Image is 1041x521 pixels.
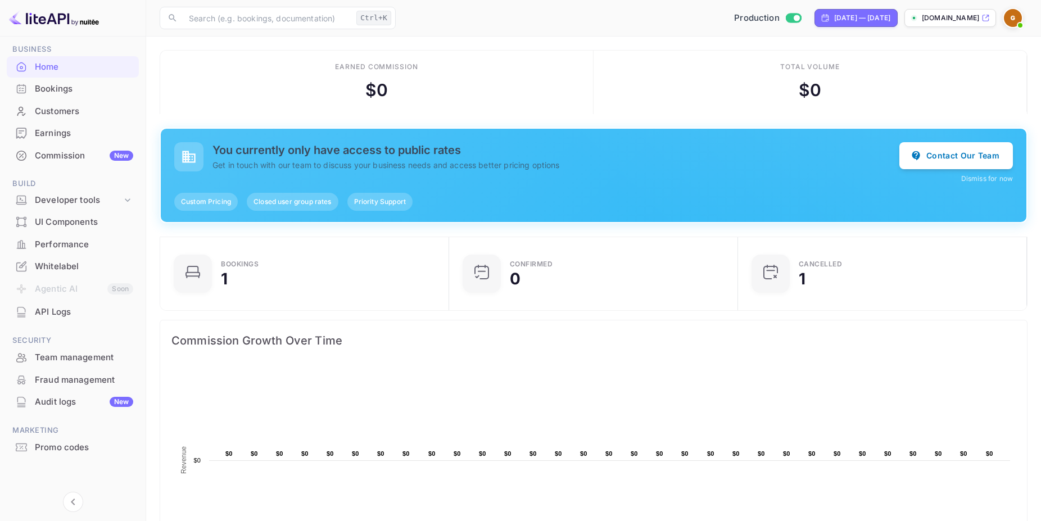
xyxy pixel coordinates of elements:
text: $0 [758,450,765,457]
span: Closed user group rates [247,197,338,207]
text: $0 [808,450,816,457]
a: Performance [7,234,139,255]
img: GrupoVDT [1004,9,1022,27]
div: Bookings [7,78,139,100]
div: [DATE] — [DATE] [834,13,890,23]
div: Home [7,56,139,78]
text: $0 [555,450,562,457]
text: $0 [504,450,512,457]
text: $0 [276,450,283,457]
div: 0 [510,271,520,287]
div: Earnings [7,123,139,144]
div: CANCELLED [799,261,843,268]
div: Promo codes [35,441,133,454]
span: Business [7,43,139,56]
button: Collapse navigation [63,492,83,512]
span: Priority Support [347,197,413,207]
text: $0 [301,450,309,457]
text: $0 [631,450,638,457]
div: Team management [7,347,139,369]
span: Production [734,12,780,25]
div: CommissionNew [7,145,139,167]
text: $0 [251,450,258,457]
span: Commission Growth Over Time [171,332,1016,350]
div: UI Components [35,216,133,229]
div: Total volume [780,62,840,72]
text: $0 [960,450,967,457]
div: Bookings [35,83,133,96]
span: Build [7,178,139,190]
text: $0 [909,450,917,457]
text: $0 [377,450,384,457]
text: $0 [580,450,587,457]
span: Custom Pricing [174,197,238,207]
a: Team management [7,347,139,368]
text: $0 [327,450,334,457]
input: Search (e.g. bookings, documentation) [182,7,352,29]
div: Switch to Sandbox mode [730,12,805,25]
h5: You currently only have access to public rates [212,143,899,157]
div: Commission [35,149,133,162]
div: Audit logs [35,396,133,409]
div: Performance [7,234,139,256]
text: $0 [884,450,891,457]
text: $0 [783,450,790,457]
div: API Logs [7,301,139,323]
div: 1 [799,271,805,287]
div: Fraud management [35,374,133,387]
div: Developer tools [35,194,122,207]
div: New [110,151,133,161]
button: Contact Our Team [899,142,1013,169]
text: $0 [656,450,663,457]
div: 1 [221,271,228,287]
text: $0 [935,450,942,457]
a: CommissionNew [7,145,139,166]
div: Whitelabel [7,256,139,278]
text: $0 [454,450,461,457]
span: Security [7,334,139,347]
text: $0 [681,450,689,457]
text: $0 [986,450,993,457]
a: Promo codes [7,437,139,457]
div: Earned commission [335,62,418,72]
div: Team management [35,351,133,364]
a: Fraud management [7,369,139,390]
text: $0 [352,450,359,457]
div: $ 0 [365,78,388,103]
text: $0 [402,450,410,457]
text: $0 [193,457,201,464]
div: Audit logsNew [7,391,139,413]
div: Earnings [35,127,133,140]
div: UI Components [7,211,139,233]
a: Audit logsNew [7,391,139,412]
text: $0 [605,450,613,457]
text: Revenue [180,446,188,474]
div: Whitelabel [35,260,133,273]
div: Promo codes [7,437,139,459]
a: Earnings [7,123,139,143]
div: $ 0 [799,78,821,103]
a: Whitelabel [7,256,139,277]
div: New [110,397,133,407]
div: Customers [35,105,133,118]
button: Dismiss for now [961,174,1013,184]
text: $0 [225,450,233,457]
p: [DOMAIN_NAME] [922,13,979,23]
p: Get in touch with our team to discuss your business needs and access better pricing options [212,159,899,171]
text: $0 [529,450,537,457]
a: UI Components [7,211,139,232]
div: Customers [7,101,139,123]
text: $0 [732,450,740,457]
div: Home [35,61,133,74]
text: $0 [707,450,714,457]
div: Developer tools [7,191,139,210]
div: Confirmed [510,261,553,268]
div: API Logs [35,306,133,319]
text: $0 [479,450,486,457]
div: Ctrl+K [356,11,391,25]
a: Home [7,56,139,77]
a: API Logs [7,301,139,322]
div: Fraud management [7,369,139,391]
text: $0 [834,450,841,457]
a: Bookings [7,78,139,99]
